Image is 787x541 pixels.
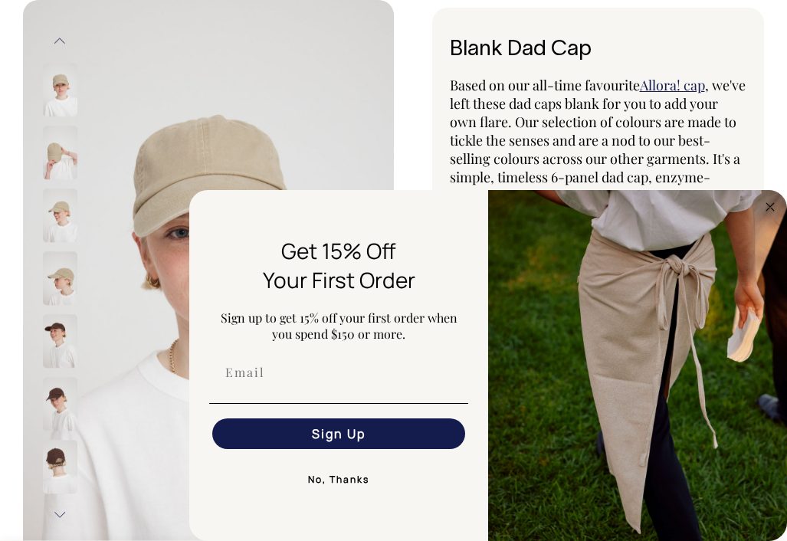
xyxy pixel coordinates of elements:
[209,464,468,495] button: No, Thanks
[43,440,77,493] img: espresso
[450,38,747,62] h6: Blank Dad Cap
[43,314,77,368] img: espresso
[212,418,465,449] button: Sign Up
[43,126,77,179] img: washed-khaki
[43,189,77,242] img: washed-khaki
[212,357,465,388] input: Email
[209,403,468,404] img: underline
[189,190,787,541] div: FLYOUT Form
[43,63,77,116] img: washed-khaki
[43,251,77,305] img: washed-khaki
[48,24,71,58] button: Previous
[640,76,705,94] a: Allora! cap
[263,265,415,294] span: Your First Order
[43,377,77,431] img: espresso
[281,236,396,265] span: Get 15% Off
[221,310,457,342] span: Sign up to get 15% off your first order when you spend $150 or more.
[450,76,640,94] span: Based on our all-time favourite
[450,76,746,278] span: , we've left these dad caps blank for you to add your own flare. Our selection of colours are mad...
[761,198,779,216] button: Close dialog
[48,498,71,533] button: Next
[488,190,787,541] img: 5e34ad8f-4f05-4173-92a8-ea475ee49ac9.jpeg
